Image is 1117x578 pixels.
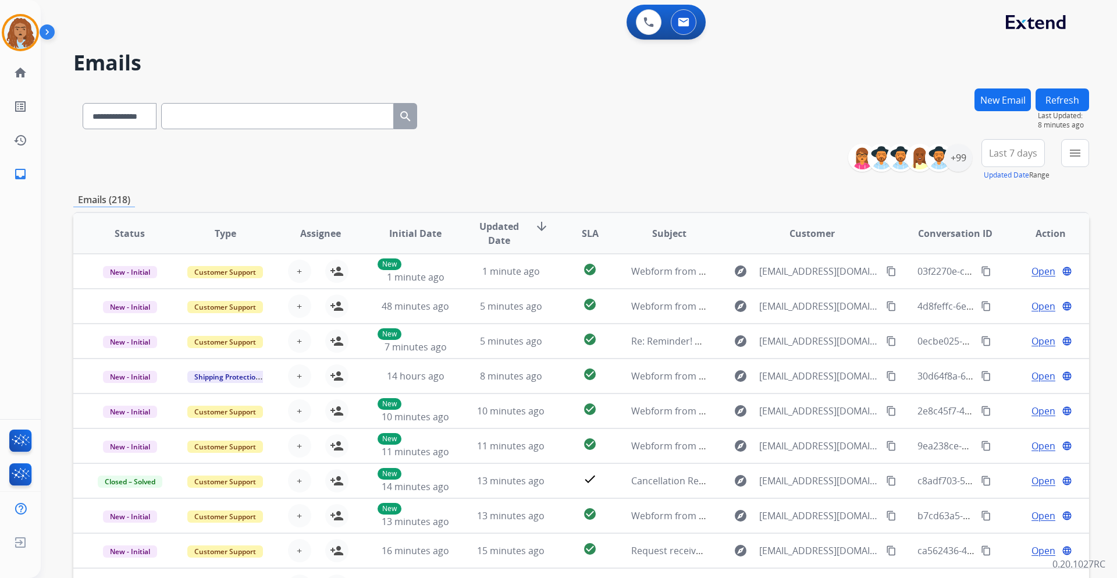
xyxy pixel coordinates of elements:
[378,468,401,480] p: New
[297,474,302,488] span: +
[378,398,401,410] p: New
[4,16,37,49] img: avatar
[734,404,748,418] mat-icon: explore
[473,219,526,247] span: Updated Date
[387,271,444,283] span: 1 minute ago
[73,51,1089,75] h2: Emails
[1062,510,1072,521] mat-icon: language
[187,441,263,453] span: Customer Support
[330,299,344,313] mat-icon: person_add
[330,369,344,383] mat-icon: person_add
[631,474,724,487] span: Cancellation Request
[759,544,879,558] span: [EMAIL_ADDRESS][DOMAIN_NAME]
[187,371,267,383] span: Shipping Protection
[734,509,748,523] mat-icon: explore
[535,219,549,233] mat-icon: arrow_downward
[583,402,597,416] mat-icon: check_circle
[886,371,897,381] mat-icon: content_copy
[385,341,447,353] span: 7 minutes ago
[1068,146,1082,160] mat-icon: menu
[187,301,263,313] span: Customer Support
[13,167,27,181] mat-icon: inbox
[297,439,302,453] span: +
[13,100,27,114] mat-icon: list_alt
[13,66,27,80] mat-icon: home
[1062,266,1072,276] mat-icon: language
[297,334,302,348] span: +
[378,328,401,340] p: New
[583,367,597,381] mat-icon: check_circle
[981,510,991,521] mat-icon: content_copy
[759,264,879,278] span: [EMAIL_ADDRESS][DOMAIN_NAME]
[917,439,1093,452] span: 9ea238ce-df6f-42bd-b8dc-16364b1bf207
[734,299,748,313] mat-icon: explore
[330,474,344,488] mat-icon: person_add
[1031,369,1055,383] span: Open
[482,265,540,278] span: 1 minute ago
[103,406,157,418] span: New - Initial
[981,476,991,486] mat-icon: content_copy
[382,480,449,493] span: 14 minutes ago
[583,297,597,311] mat-icon: check_circle
[981,441,991,451] mat-icon: content_copy
[103,371,157,383] span: New - Initial
[297,299,302,313] span: +
[480,300,542,313] span: 5 minutes ago
[1062,476,1072,486] mat-icon: language
[1031,544,1055,558] span: Open
[288,364,311,388] button: +
[917,405,1091,417] span: 2e8c45f7-44c3-47c0-9dfa-3a3061951924
[989,151,1037,155] span: Last 7 days
[734,264,748,278] mat-icon: explore
[1062,371,1072,381] mat-icon: language
[187,266,263,278] span: Customer Support
[1038,111,1089,120] span: Last Updated:
[13,133,27,147] mat-icon: history
[1031,299,1055,313] span: Open
[918,226,993,240] span: Conversation ID
[330,544,344,558] mat-icon: person_add
[917,509,1092,522] span: b7cd63a5-6ca4-4048-9853-7ffeb1572fbd
[789,226,835,240] span: Customer
[115,226,145,240] span: Status
[378,433,401,445] p: New
[288,539,311,562] button: +
[1062,301,1072,311] mat-icon: language
[582,226,599,240] span: SLA
[1031,264,1055,278] span: Open
[759,369,879,383] span: [EMAIL_ADDRESS][DOMAIN_NAME]
[631,300,895,313] span: Webform from [EMAIL_ADDRESS][DOMAIN_NAME] on [DATE]
[974,88,1031,111] button: New Email
[103,301,157,313] span: New - Initial
[330,404,344,418] mat-icon: person_add
[330,509,344,523] mat-icon: person_add
[288,399,311,423] button: +
[297,509,302,523] span: +
[288,295,311,318] button: +
[1062,336,1072,346] mat-icon: language
[917,474,1093,487] span: c8adf703-52f2-4794-a5a7-44b150583625
[103,545,157,558] span: New - Initial
[886,336,897,346] mat-icon: content_copy
[981,545,991,556] mat-icon: content_copy
[981,266,991,276] mat-icon: content_copy
[981,301,991,311] mat-icon: content_copy
[297,544,302,558] span: +
[1062,441,1072,451] mat-icon: language
[583,263,597,276] mat-icon: check_circle
[187,476,263,488] span: Customer Support
[734,334,748,348] mat-icon: explore
[981,371,991,381] mat-icon: content_copy
[652,226,686,240] span: Subject
[73,193,135,207] p: Emails (218)
[886,441,897,451] mat-icon: content_copy
[734,439,748,453] mat-icon: explore
[330,334,344,348] mat-icon: person_add
[734,544,748,558] mat-icon: explore
[477,405,545,417] span: 10 minutes ago
[1031,404,1055,418] span: Open
[103,441,157,453] span: New - Initial
[886,510,897,521] mat-icon: content_copy
[330,264,344,278] mat-icon: person_add
[187,510,263,523] span: Customer Support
